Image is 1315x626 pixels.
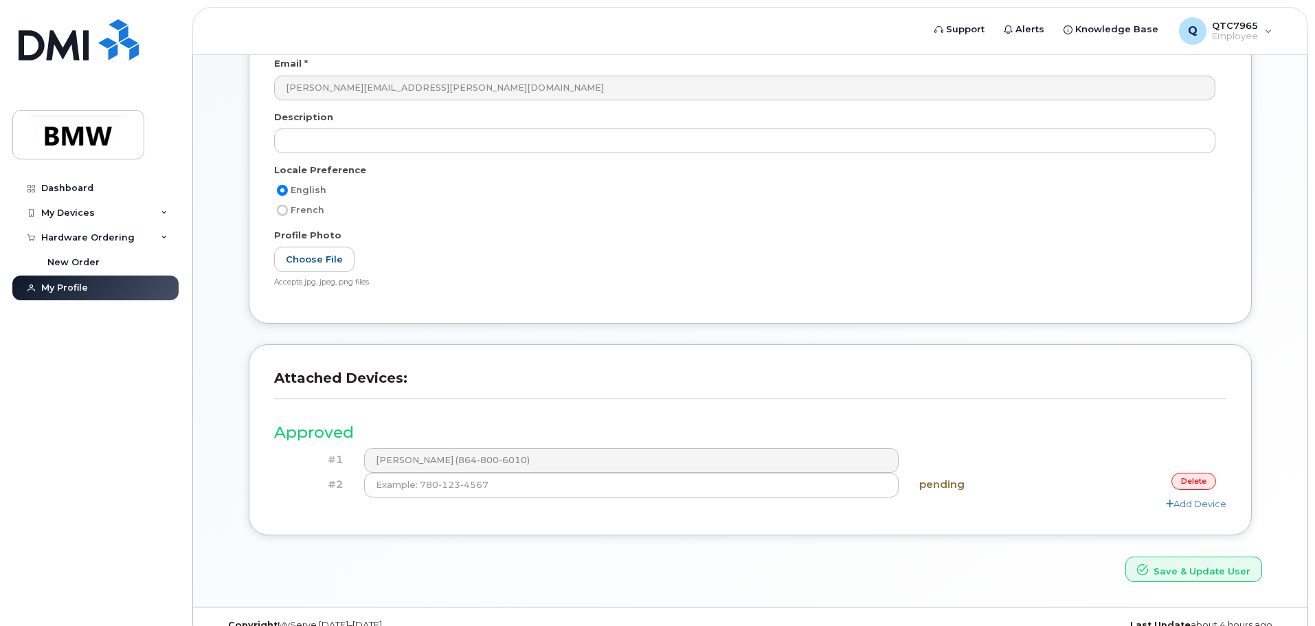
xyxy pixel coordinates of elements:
[1125,557,1262,582] button: Save & Update User
[946,23,985,36] span: Support
[274,164,366,177] label: Locale Preference
[1212,20,1258,31] span: QTC7965
[274,111,333,124] label: Description
[1212,31,1258,42] span: Employee
[291,205,324,215] span: French
[274,57,308,70] label: Email *
[274,278,1215,288] div: Accepts jpg, jpeg, png files
[1169,17,1282,45] div: QTC7965
[1015,23,1044,36] span: Alerts
[1075,23,1158,36] span: Knowledge Base
[284,454,344,466] h4: #1
[919,479,1057,491] h4: pending
[274,247,355,272] label: Choose File
[1054,16,1168,43] a: Knowledge Base
[1255,566,1305,616] iframe: Messenger Launcher
[364,473,899,498] input: Example: 780-123-4567
[274,229,341,242] label: Profile Photo
[284,479,344,491] h4: #2
[274,424,1226,441] h3: Approved
[1188,23,1198,39] span: Q
[277,185,288,196] input: English
[994,16,1054,43] a: Alerts
[291,185,326,195] span: English
[1171,473,1216,490] a: delete
[274,370,1226,399] h3: Attached Devices:
[1166,498,1226,509] a: Add Device
[925,16,994,43] a: Support
[277,205,288,216] input: French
